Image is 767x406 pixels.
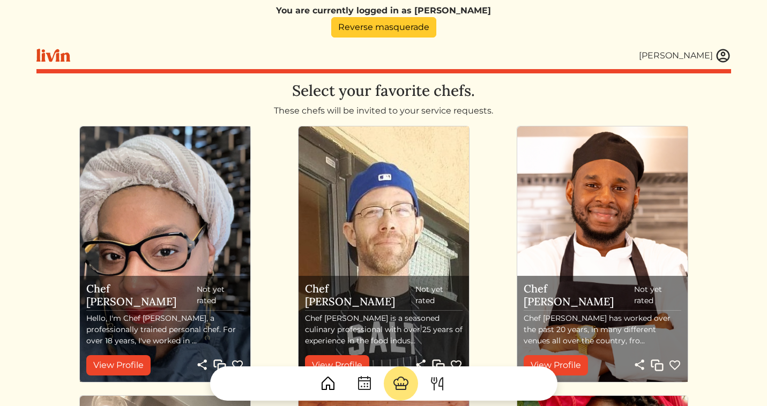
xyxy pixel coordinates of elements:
h5: Chef [PERSON_NAME] [524,282,634,308]
img: user_account-e6e16d2ec92f44fc35f99ef0dc9cddf60790bfa021a6ecb1c896eb5d2907b31c.svg [715,48,731,64]
p: Chef [PERSON_NAME] has worked over the past 20 years, in many different venues all over the count... [524,313,681,347]
span: Not yet rated [634,284,681,306]
div: [PERSON_NAME] [639,49,713,62]
a: Reverse masquerade [331,17,436,37]
img: CalendarDots-5bcf9d9080389f2a281d69619e1c85352834be518fbc73d9501aef674afc0d57.svg [356,375,373,392]
p: Chef [PERSON_NAME] is a seasoned culinary professional with over 25 years of experience in the fo... [305,313,463,347]
span: Not yet rated [415,284,463,306]
div: These chefs will be invited to your service requests. [43,104,725,117]
h5: Chef [PERSON_NAME] [305,282,415,308]
p: Hello, I'm Chef [PERSON_NAME], a professionally trained personal chef. For over 18 years, I've wo... [86,313,244,347]
a: View Profile [86,355,151,375]
span: Not yet rated [197,284,244,306]
img: Chef David [299,126,469,382]
h5: Chef [PERSON_NAME] [86,282,197,308]
h3: Select your favorite chefs. [43,82,725,100]
a: View Profile [524,355,588,375]
img: Chef Chana [80,126,250,382]
img: ChefHat-a374fb509e4f37eb0702ca99f5f64f3b6956810f32a249b33092029f8484b388.svg [392,375,409,392]
img: House-9bf13187bcbb5817f509fe5e7408150f90897510c4275e13d0d5fca38e0b5951.svg [319,375,337,392]
img: ForkKnife-55491504ffdb50bab0c1e09e7649658475375261d09fd45db06cec23bce548bf.svg [429,375,446,392]
img: livin-logo-a0d97d1a881af30f6274990eb6222085a2533c92bbd1e4f22c21b4f0d0e3210c.svg [36,49,70,62]
img: Chef Essien [517,126,688,382]
a: View Profile [305,355,369,375]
